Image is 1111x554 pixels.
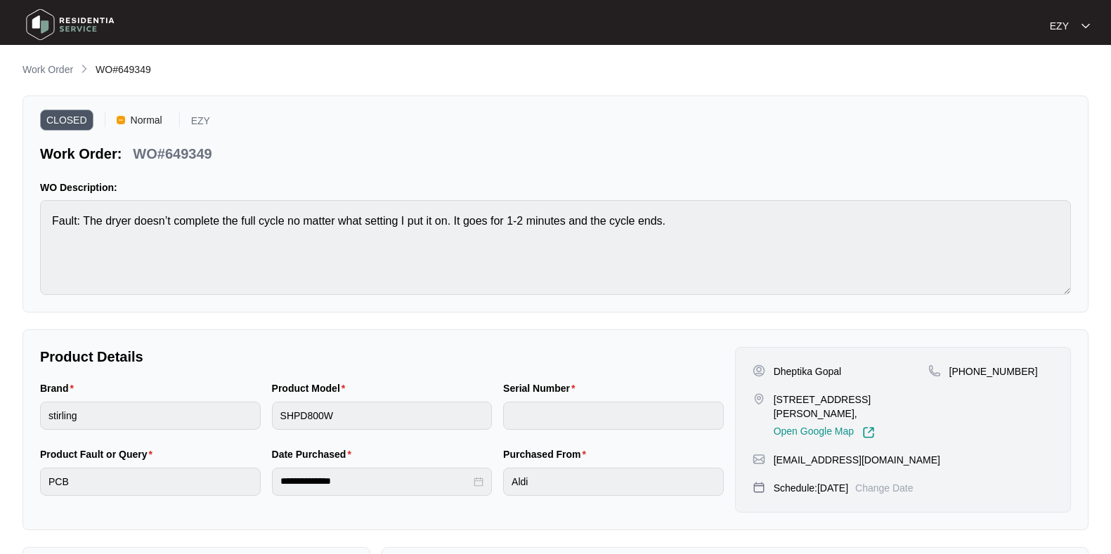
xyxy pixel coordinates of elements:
p: EZY [191,116,210,131]
p: WO#649349 [133,144,212,164]
p: [EMAIL_ADDRESS][DOMAIN_NAME] [774,453,940,467]
input: Product Model [272,402,493,430]
textarea: Fault: The dryer doesn’t complete the full cycle no matter what setting I put it on. It goes for ... [40,200,1071,295]
label: Serial Number [503,381,580,395]
input: Brand [40,402,261,430]
p: [PHONE_NUMBER] [949,364,1038,378]
img: map-pin [753,453,765,466]
p: WO Description: [40,180,1071,194]
img: map-pin [753,393,765,405]
input: Date Purchased [280,474,472,489]
p: Work Order [22,62,73,77]
a: Open Google Map [774,426,875,439]
img: residentia service logo [21,4,119,46]
img: dropdown arrow [1081,22,1090,29]
label: Purchased From [503,447,592,461]
p: [STREET_ADDRESS][PERSON_NAME], [774,393,928,421]
p: Dheptika Gopal [774,364,842,378]
p: Work Order: [40,144,122,164]
img: user-pin [753,364,765,377]
label: Product Fault or Query [40,447,158,461]
a: Work Order [20,62,76,78]
p: Change Date [855,481,914,495]
input: Product Fault or Query [40,468,261,496]
img: Vercel Logo [117,116,125,124]
span: Normal [125,110,168,131]
img: map-pin [753,481,765,494]
span: WO#649349 [96,64,151,75]
p: EZY [1050,19,1069,33]
label: Product Model [272,381,351,395]
img: map-pin [928,364,941,377]
label: Brand [40,381,79,395]
p: Schedule: [DATE] [774,481,848,495]
label: Date Purchased [272,447,357,461]
img: chevron-right [79,63,90,74]
span: CLOSED [40,110,93,131]
p: Product Details [40,347,724,367]
img: Link-External [862,426,875,439]
input: Serial Number [503,402,724,430]
input: Purchased From [503,468,724,496]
